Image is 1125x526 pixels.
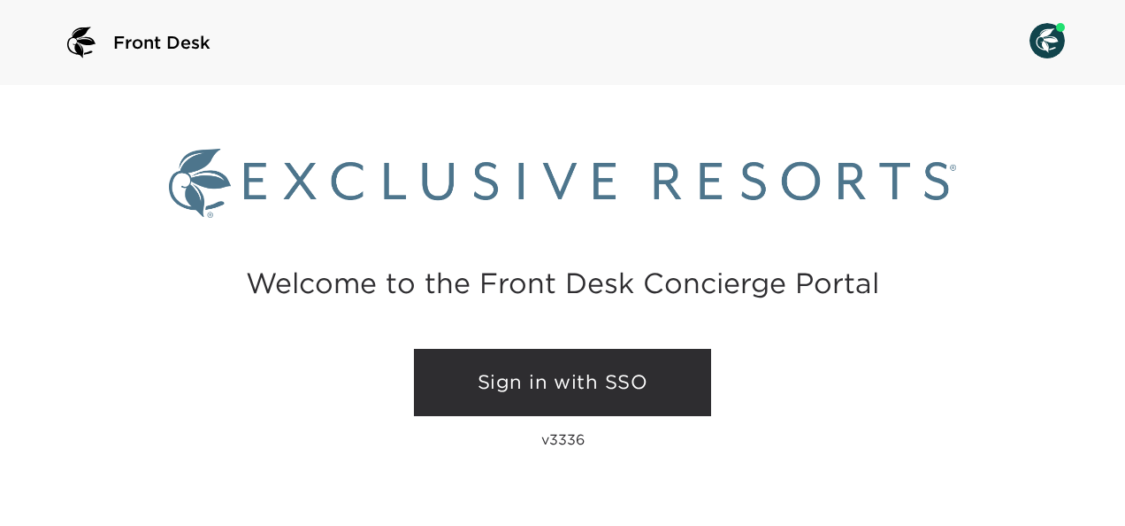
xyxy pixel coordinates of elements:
span: Front Desk [113,30,210,55]
a: Sign in with SSO [414,349,711,416]
img: logo [60,21,103,64]
img: User [1029,23,1065,58]
h2: Welcome to the Front Desk Concierge Portal [246,269,879,297]
p: v3336 [541,430,585,448]
img: Exclusive Resorts logo [169,149,956,217]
